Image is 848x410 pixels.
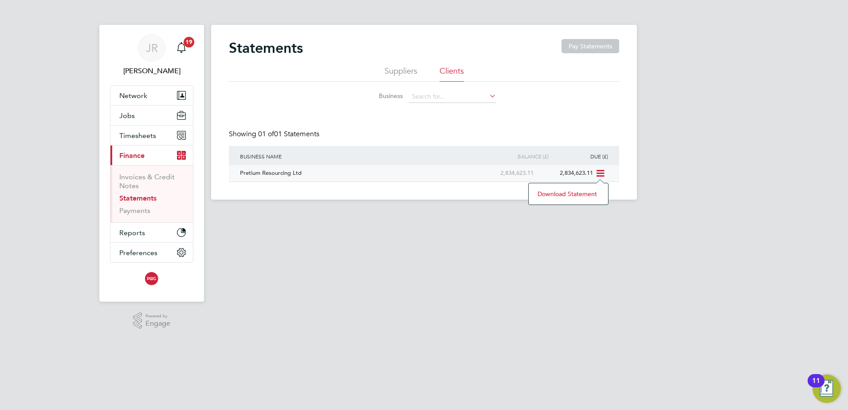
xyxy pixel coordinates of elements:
a: JR[PERSON_NAME] [110,34,193,76]
div: Pretium Resourcing Ltd [238,165,476,181]
div: Business Name [238,146,491,166]
button: Open Resource Center, 11 new notifications [813,375,841,403]
div: 2,834,623.11 [536,165,595,181]
li: Download statement [533,188,604,200]
span: Preferences [119,248,157,257]
span: Finance [119,151,145,160]
div: Finance [110,165,193,222]
span: Powered by [145,312,170,320]
a: Powered byEngage [133,312,171,329]
button: Jobs [110,106,193,125]
nav: Main navigation [99,25,204,302]
a: Invoices & Credit Notes [119,173,175,190]
span: 19 [184,37,194,47]
a: Go to home page [110,272,193,286]
h2: Statements [229,39,303,57]
button: Network [110,86,193,105]
li: Clients [440,66,464,82]
div: Balance (£) [491,146,550,166]
span: JR [146,42,158,54]
img: pwg-logo-retina.png [143,272,161,286]
input: Search for... [409,91,496,103]
a: Statements [119,194,157,202]
span: 01 Statements [258,130,319,138]
div: 2,834,623.11 [476,165,536,181]
span: Jobs [119,111,135,120]
div: Showing [229,130,321,139]
button: Pay Statements [561,39,619,53]
span: Timesheets [119,131,156,140]
a: 19 [173,34,190,62]
button: Preferences [110,243,193,262]
div: 11 [812,381,820,392]
span: Network [119,91,147,100]
div: Due (£) [551,146,610,166]
span: 01 of [258,130,274,138]
span: Reports [119,229,145,237]
button: Finance [110,146,193,165]
li: Suppliers [385,66,417,82]
a: Pretium Resourcing Ltd2,834,623.112,834,623.11 [238,165,610,172]
label: Business [352,92,403,100]
span: Jennifer Rigby [110,66,193,76]
button: Timesheets [110,126,193,145]
span: Engage [145,320,170,327]
a: Payments [119,206,150,215]
button: Reports [110,223,193,242]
